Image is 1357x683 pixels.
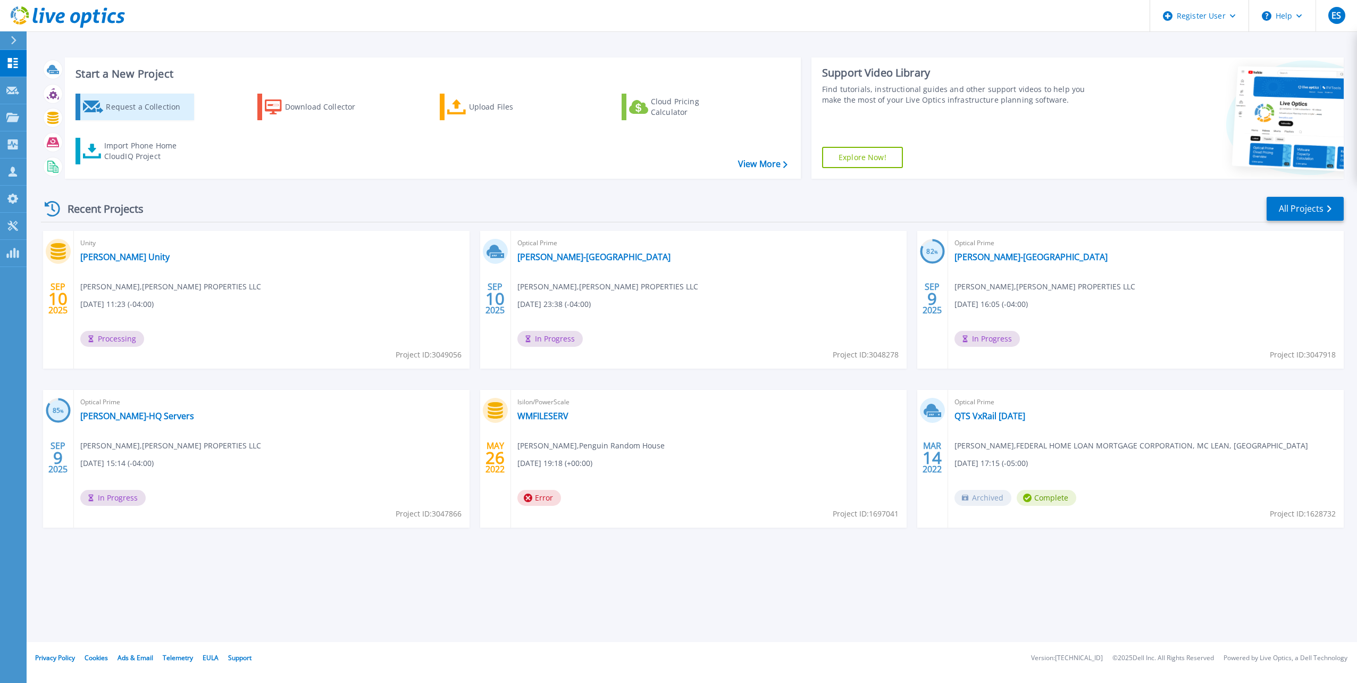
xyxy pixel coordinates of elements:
[954,252,1108,262] a: [PERSON_NAME]-[GEOGRAPHIC_DATA]
[53,453,63,462] span: 9
[954,237,1337,249] span: Optical Prime
[60,408,64,414] span: %
[80,298,154,310] span: [DATE] 11:23 (-04:00)
[80,440,261,452] span: [PERSON_NAME] , [PERSON_NAME] PROPERTIES LLC
[954,298,1028,310] span: [DATE] 16:05 (-04:00)
[738,159,788,169] a: View More
[76,94,194,120] a: Request a Collection
[822,66,1097,80] div: Support Video Library
[822,147,903,168] a: Explore Now!
[80,281,261,293] span: [PERSON_NAME] , [PERSON_NAME] PROPERTIES LLC
[922,438,942,477] div: MAR 2022
[934,249,938,255] span: %
[41,196,158,222] div: Recent Projects
[104,140,187,162] div: Import Phone Home CloudIQ Project
[517,457,592,469] span: [DATE] 19:18 (+00:00)
[440,94,558,120] a: Upload Files
[927,294,937,303] span: 9
[1270,508,1336,520] span: Project ID: 1628732
[80,237,463,249] span: Unity
[1224,655,1347,662] li: Powered by Live Optics, a Dell Technology
[517,298,591,310] span: [DATE] 23:38 (-04:00)
[228,653,252,662] a: Support
[1270,349,1336,361] span: Project ID: 3047918
[1017,490,1076,506] span: Complete
[954,331,1020,347] span: In Progress
[954,440,1308,452] span: [PERSON_NAME] , FEDERAL HOME LOAN MORTGAGE CORPORATION, MC LEAN, [GEOGRAPHIC_DATA]
[1112,655,1214,662] li: © 2025 Dell Inc. All Rights Reserved
[833,349,899,361] span: Project ID: 3048278
[517,252,671,262] a: [PERSON_NAME]-[GEOGRAPHIC_DATA]
[517,440,665,452] span: [PERSON_NAME] , Penguin Random House
[396,508,462,520] span: Project ID: 3047866
[517,396,900,408] span: Isilon/PowerScale
[396,349,462,361] span: Project ID: 3049056
[954,457,1028,469] span: [DATE] 17:15 (-05:00)
[118,653,153,662] a: Ads & Email
[485,453,505,462] span: 26
[76,68,787,80] h3: Start a New Project
[48,294,68,303] span: 10
[285,96,370,118] div: Download Collector
[80,457,154,469] span: [DATE] 15:14 (-04:00)
[920,246,945,258] h3: 82
[651,96,736,118] div: Cloud Pricing Calculator
[485,438,505,477] div: MAY 2022
[35,653,75,662] a: Privacy Policy
[469,96,554,118] div: Upload Files
[517,281,698,293] span: [PERSON_NAME] , [PERSON_NAME] PROPERTIES LLC
[485,294,505,303] span: 10
[517,331,583,347] span: In Progress
[923,453,942,462] span: 14
[954,281,1135,293] span: [PERSON_NAME] , [PERSON_NAME] PROPERTIES LLC
[46,405,71,417] h3: 85
[80,252,170,262] a: [PERSON_NAME] Unity
[48,438,68,477] div: SEP 2025
[80,396,463,408] span: Optical Prime
[622,94,740,120] a: Cloud Pricing Calculator
[517,411,568,421] a: WMFILESERV
[485,279,505,318] div: SEP 2025
[922,279,942,318] div: SEP 2025
[203,653,219,662] a: EULA
[954,411,1025,421] a: QTS VxRail [DATE]
[822,84,1097,105] div: Find tutorials, instructional guides and other support videos to help you make the most of your L...
[257,94,376,120] a: Download Collector
[1267,197,1344,221] a: All Projects
[517,490,561,506] span: Error
[85,653,108,662] a: Cookies
[1031,655,1103,662] li: Version: [TECHNICAL_ID]
[80,331,144,347] span: Processing
[1331,11,1341,20] span: ES
[833,508,899,520] span: Project ID: 1697041
[163,653,193,662] a: Telemetry
[954,396,1337,408] span: Optical Prime
[517,237,900,249] span: Optical Prime
[80,490,146,506] span: In Progress
[106,96,191,118] div: Request a Collection
[80,411,194,421] a: [PERSON_NAME]-HQ Servers
[48,279,68,318] div: SEP 2025
[954,490,1011,506] span: Archived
